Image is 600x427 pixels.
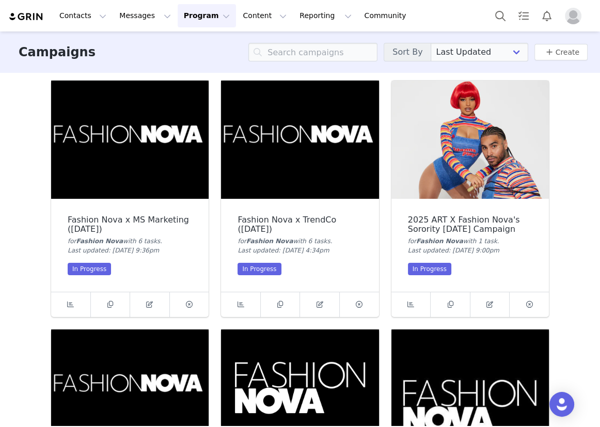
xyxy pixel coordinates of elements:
[408,246,532,255] div: Last updated: [DATE] 9:00pm
[327,238,330,245] span: s
[512,4,535,27] a: Tasks
[534,44,588,60] button: Create
[416,238,463,245] span: Fashion Nova
[543,46,579,58] a: Create
[559,8,592,24] button: Profile
[535,4,558,27] button: Notifications
[293,4,357,27] button: Reporting
[178,4,236,27] button: Program
[221,81,378,199] img: Fashion Nova x TrendCo (October 2025)
[51,81,209,199] img: Fashion Nova x MS Marketing (October 2025)
[238,246,362,255] div: Last updated: [DATE] 4:34pm
[408,215,532,234] div: 2025 ART X Fashion Nova's Sorority [DATE] Campaign
[68,263,111,275] div: In Progress
[408,263,451,275] div: In Progress
[549,392,574,417] div: Open Intercom Messenger
[565,8,581,24] img: placeholder-profile.jpg
[113,4,177,27] button: Messages
[68,215,192,234] div: Fashion Nova x MS Marketing ([DATE])
[76,238,123,245] span: Fashion Nova
[19,43,96,61] h3: Campaigns
[358,4,417,27] a: Community
[238,236,362,246] div: for with 6 task .
[68,236,192,246] div: for with 6 task .
[391,81,549,199] img: 2025 ART X Fashion Nova's Sorority Halloween Campaign
[8,12,44,22] img: grin logo
[489,4,512,27] button: Search
[157,238,160,245] span: s
[238,215,362,234] div: Fashion Nova x TrendCo ([DATE])
[408,236,532,246] div: for with 1 task .
[238,263,281,275] div: In Progress
[68,246,192,255] div: Last updated: [DATE] 9:36pm
[236,4,293,27] button: Content
[53,4,113,27] button: Contacts
[246,238,293,245] span: Fashion Nova
[248,43,377,61] input: Search campaigns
